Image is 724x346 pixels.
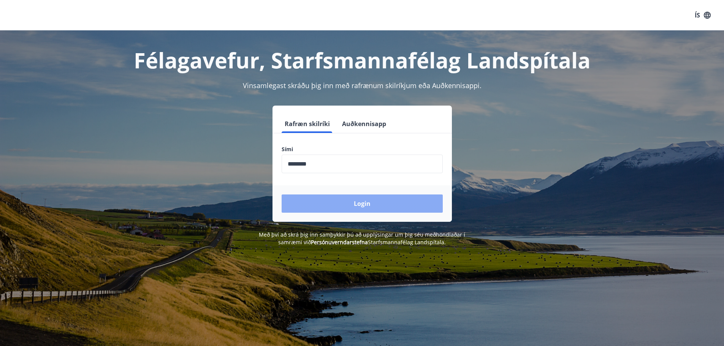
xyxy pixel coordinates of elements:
h1: Félagavefur, Starfsmannafélag Landspítala [98,46,627,74]
span: Með því að skrá þig inn samþykkir þú að upplýsingar um þig séu meðhöndlaðar í samræmi við Starfsm... [259,231,465,246]
label: Sími [282,145,443,153]
button: Login [282,194,443,213]
button: Rafræn skilríki [282,115,333,133]
span: Vinsamlegast skráðu þig inn með rafrænum skilríkjum eða Auðkennisappi. [243,81,482,90]
a: Persónuverndarstefna [311,239,368,246]
button: Auðkennisapp [339,115,389,133]
button: ÍS [691,8,715,22]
